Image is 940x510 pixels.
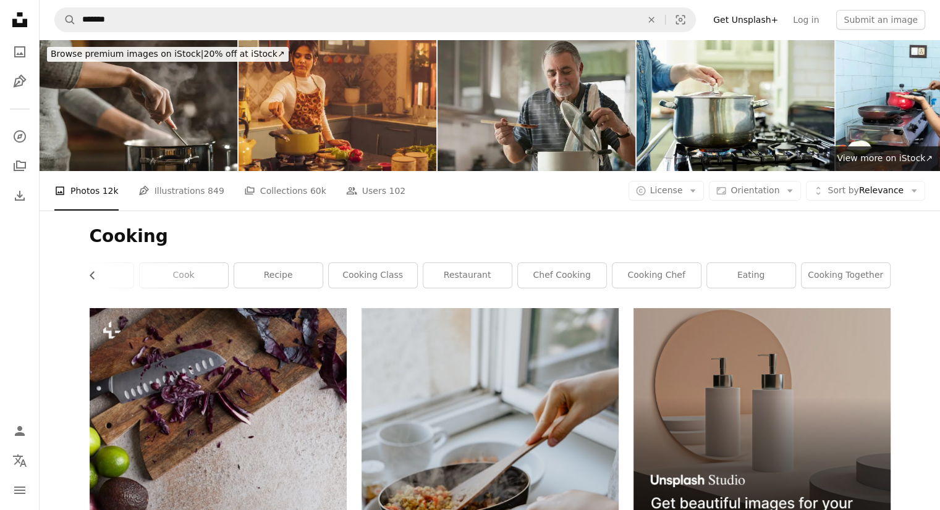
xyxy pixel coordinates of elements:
a: Collections [7,154,32,178]
img: Woman lifting lid on cooking pot in kitchen [637,40,834,171]
span: 849 [208,184,224,198]
a: Explore [7,124,32,149]
a: cooking together [802,263,890,288]
span: Orientation [730,185,779,195]
a: restaurant [423,263,512,288]
a: Log in [785,10,826,30]
a: chef cooking [518,263,606,288]
a: person holding black frying pan [362,472,619,483]
button: License [629,181,705,201]
span: License [650,185,683,195]
button: Search Unsplash [55,8,76,31]
a: Browse premium images on iStock|20% off at iStock↗ [40,40,296,69]
a: View more on iStock↗ [829,146,940,171]
img: Indian Girl Preparing Food: Magnificent Young Woman Preparing Delicious Home-Cooked Traditional M... [239,40,436,171]
a: Log in / Sign up [7,419,32,443]
span: 102 [389,184,405,198]
button: Menu [7,478,32,503]
a: Home — Unsplash [7,7,32,35]
button: scroll list to the left [90,263,104,288]
form: Find visuals sitewide [54,7,696,32]
span: Sort by [828,185,858,195]
span: 60k [310,184,326,198]
button: Submit an image [836,10,925,30]
a: Get Unsplash+ [706,10,785,30]
img: Elderly man cooking [438,40,635,171]
h1: Cooking [90,225,891,248]
button: Visual search [666,8,695,31]
a: Illustrations 849 [138,171,224,211]
a: cook [140,263,228,288]
a: Illustrations [7,69,32,94]
button: Sort byRelevance [806,181,925,201]
a: recipe [234,263,323,288]
a: cooking chef [612,263,701,288]
button: Orientation [709,181,801,201]
span: Relevance [828,185,904,197]
img: Unrecognizable woman stirring soup in a saucepan while making lunch. [40,40,237,171]
a: Users 102 [346,171,405,211]
a: a cutting board topped with lots of food [90,495,347,506]
a: cooking class [329,263,417,288]
div: 20% off at iStock ↗ [47,47,289,62]
a: Download History [7,183,32,208]
span: Browse premium images on iStock | [51,49,203,59]
a: Photos [7,40,32,64]
button: Clear [638,8,665,31]
button: Language [7,448,32,473]
a: Collections 60k [244,171,326,211]
a: eating [707,263,795,288]
span: View more on iStock ↗ [837,153,933,163]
